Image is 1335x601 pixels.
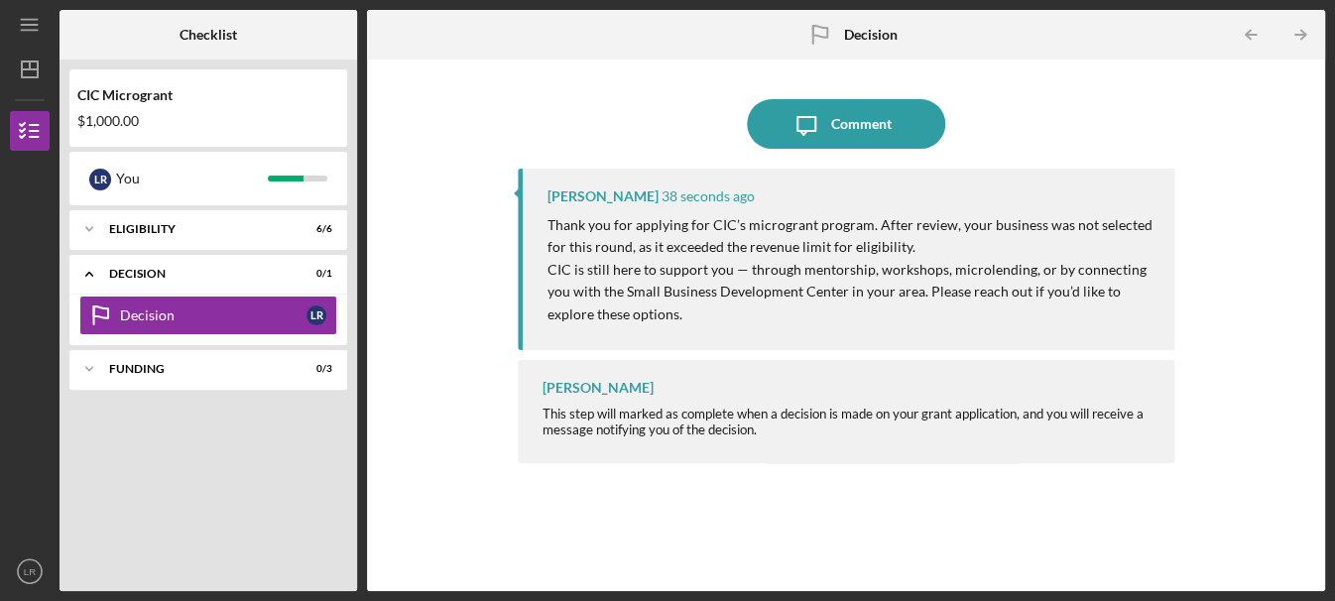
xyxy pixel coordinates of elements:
button: Comment [747,99,945,149]
p: CIC is still here to support you — through mentorship, workshops, microlending, or by connecting ... [547,259,1154,325]
div: 0 / 1 [297,268,332,280]
b: Checklist [180,27,237,43]
div: Decision [120,307,306,323]
button: LR [10,551,50,591]
div: Comment [831,99,892,149]
div: 6 / 6 [297,223,332,235]
p: Thank you for applying for CIC’s microgrant program. After review, your business was not selected... [547,214,1154,259]
a: DecisionLR [79,296,337,335]
div: ELIGIBILITY [109,223,283,235]
span: This step will marked as complete when a decision is made on your grant application, and you will... [543,406,1144,437]
time: 2025-09-25 19:25 [662,188,755,204]
div: You [116,162,268,195]
b: Decision [844,27,898,43]
div: Decision [109,268,283,280]
div: L R [306,305,326,325]
div: [PERSON_NAME] [547,188,659,204]
div: CIC Microgrant [77,87,339,103]
div: $1,000.00 [77,113,339,129]
div: 0 / 3 [297,363,332,375]
div: FUNDING [109,363,283,375]
div: [PERSON_NAME] [543,380,654,396]
div: L R [89,169,111,190]
text: LR [24,566,36,577]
